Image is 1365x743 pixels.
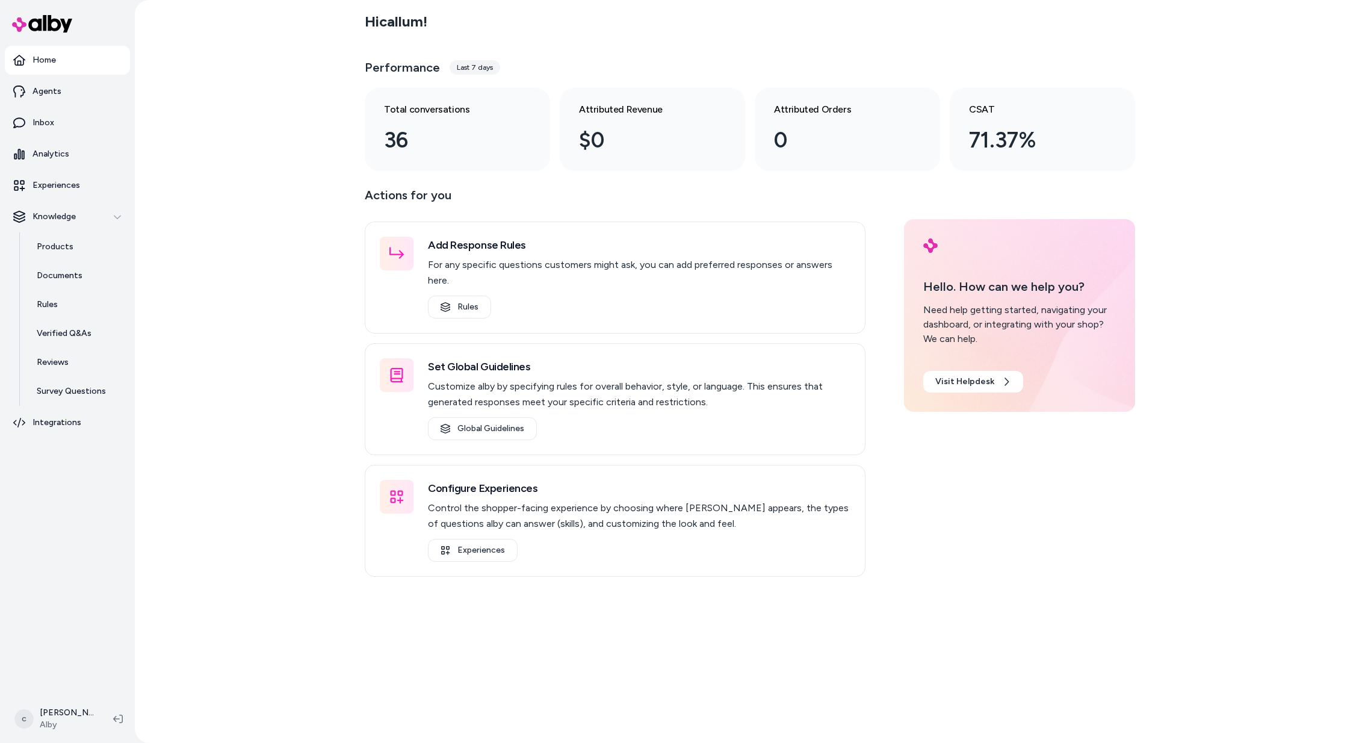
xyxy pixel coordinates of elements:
a: Visit Helpdesk [923,371,1023,393]
p: Customize alby by specifying rules for overall behavior, style, or language. This ensures that ge... [428,379,850,410]
a: Documents [25,261,130,290]
p: Hello. How can we help you? [923,278,1116,296]
div: 0 [774,124,902,157]
a: Attributed Revenue $0 [560,88,745,171]
h2: Hi callum ! [365,13,427,31]
a: Reviews [25,348,130,377]
h3: Attributed Revenue [579,102,707,117]
a: Total conversations 36 [365,88,550,171]
p: [PERSON_NAME] [40,707,94,719]
p: Integrations [32,417,81,429]
img: alby Logo [12,15,72,33]
a: Experiences [5,171,130,200]
p: Reviews [37,356,69,368]
p: Control the shopper-facing experience by choosing where [PERSON_NAME] appears, the types of quest... [428,500,850,532]
a: CSAT 71.37% [950,88,1135,171]
a: Home [5,46,130,75]
a: Global Guidelines [428,417,537,440]
button: Knowledge [5,202,130,231]
p: Rules [37,299,58,311]
a: Attributed Orders 0 [755,88,940,171]
p: Verified Q&As [37,328,91,340]
h3: Performance [365,59,440,76]
button: c[PERSON_NAME]Alby [7,700,104,738]
h3: CSAT [969,102,1097,117]
p: Knowledge [32,211,76,223]
a: Survey Questions [25,377,130,406]
div: $0 [579,124,707,157]
a: Analytics [5,140,130,169]
h3: Attributed Orders [774,102,902,117]
p: Survey Questions [37,385,106,397]
a: Rules [25,290,130,319]
p: Actions for you [365,185,865,214]
div: Need help getting started, navigating your dashboard, or integrating with your shop? We can help. [923,303,1116,346]
h3: Add Response Rules [428,237,850,253]
h3: Configure Experiences [428,480,850,497]
a: Agents [5,77,130,106]
span: Alby [40,719,94,731]
img: alby Logo [923,238,938,253]
a: Integrations [5,408,130,437]
a: Products [25,232,130,261]
h3: Set Global Guidelines [428,358,850,375]
a: Verified Q&As [25,319,130,348]
div: 36 [384,124,512,157]
p: Agents [32,85,61,98]
span: c [14,709,34,729]
a: Inbox [5,108,130,137]
div: Last 7 days [450,60,500,75]
p: Inbox [32,117,54,129]
p: Home [32,54,56,66]
h3: Total conversations [384,102,512,117]
a: Experiences [428,539,518,562]
p: Products [37,241,73,253]
a: Rules [428,296,491,319]
p: Documents [37,270,82,282]
div: 71.37% [969,124,1097,157]
p: For any specific questions customers might ask, you can add preferred responses or answers here. [428,257,850,288]
p: Experiences [32,179,80,191]
p: Analytics [32,148,69,160]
